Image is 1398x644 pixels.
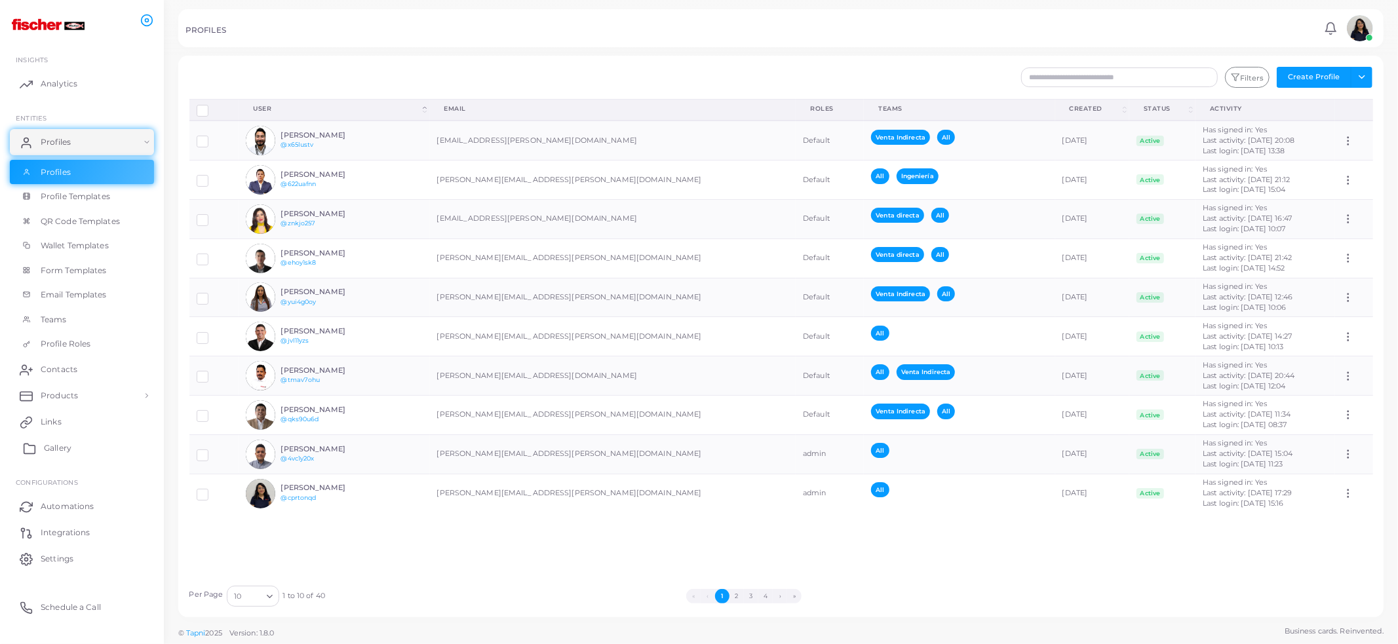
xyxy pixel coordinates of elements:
[1055,356,1130,396] td: [DATE]
[1203,449,1292,458] span: Last activity: [DATE] 15:04
[1136,136,1164,146] span: Active
[796,121,864,160] td: Default
[243,589,262,603] input: Search for option
[281,406,378,414] h6: [PERSON_NAME]
[1070,104,1120,113] div: Created
[1203,242,1267,252] span: Has signed in: Yes
[1203,146,1285,155] span: Last login: [DATE] 13:38
[281,249,378,257] h6: [PERSON_NAME]
[1203,164,1267,174] span: Has signed in: Yes
[41,166,71,178] span: Profiles
[430,434,796,474] td: [PERSON_NAME][EMAIL_ADDRESS][PERSON_NAME][DOMAIN_NAME]
[871,482,889,497] span: All
[246,204,275,234] img: avatar
[281,298,317,305] a: @yui4g0oy
[281,327,378,335] h6: [PERSON_NAME]
[871,326,889,341] span: All
[897,364,956,379] span: Venta Indirecta
[1055,317,1130,356] td: [DATE]
[10,356,154,383] a: Contacts
[10,493,154,520] a: Automations
[1203,420,1287,429] span: Last login: [DATE] 08:37
[796,161,864,200] td: Default
[871,443,889,458] span: All
[796,434,864,474] td: admin
[10,71,154,97] a: Analytics
[10,331,154,356] a: Profile Roles
[10,383,154,409] a: Products
[1055,161,1130,200] td: [DATE]
[41,338,90,350] span: Profile Roles
[810,104,849,113] div: Roles
[246,282,275,312] img: avatar
[796,278,864,317] td: Default
[430,238,796,278] td: [PERSON_NAME][EMAIL_ADDRESS][PERSON_NAME][DOMAIN_NAME]
[246,126,275,155] img: avatar
[1203,331,1292,341] span: Last activity: [DATE] 14:27
[1203,399,1267,408] span: Has signed in: Yes
[937,404,955,419] span: All
[796,199,864,238] td: Default
[189,99,239,121] th: Row-selection
[871,168,889,183] span: All
[185,26,226,35] h5: PROFILES
[1210,104,1320,113] div: activity
[246,479,275,508] img: avatar
[246,440,275,469] img: avatar
[281,170,378,179] h6: [PERSON_NAME]
[41,501,94,512] span: Automations
[41,601,101,613] span: Schedule a Call
[253,104,420,113] div: User
[931,208,949,223] span: All
[1144,104,1186,113] div: Status
[1203,253,1292,262] span: Last activity: [DATE] 21:42
[1055,199,1130,238] td: [DATE]
[1203,263,1285,273] span: Last login: [DATE] 14:52
[430,395,796,434] td: [PERSON_NAME][EMAIL_ADDRESS][PERSON_NAME][DOMAIN_NAME]
[246,165,275,195] img: avatar
[897,168,939,183] span: Ingeniería
[282,591,324,601] span: 1 to 10 of 40
[246,361,275,390] img: avatar
[281,494,317,501] a: @cprtonqd
[773,589,787,603] button: Go to next page
[1136,370,1164,381] span: Active
[325,589,1163,603] ul: Pagination
[1136,409,1164,420] span: Active
[1055,395,1130,434] td: [DATE]
[10,594,154,620] a: Schedule a Call
[430,278,796,317] td: [PERSON_NAME][EMAIL_ADDRESS][PERSON_NAME][DOMAIN_NAME]
[16,478,78,486] span: Configurations
[1285,626,1384,637] span: Business cards. Reinvented.
[1136,331,1164,342] span: Active
[796,238,864,278] td: Default
[10,233,154,258] a: Wallet Templates
[871,208,923,223] span: Venta directa
[234,590,241,603] span: 10
[430,474,796,512] td: [PERSON_NAME][EMAIL_ADDRESS][PERSON_NAME][DOMAIN_NAME]
[1203,203,1267,212] span: Has signed in: Yes
[796,474,864,512] td: admin
[1203,136,1294,145] span: Last activity: [DATE] 20:08
[1343,15,1376,41] a: avatar
[1136,214,1164,224] span: Active
[1203,478,1267,487] span: Has signed in: Yes
[796,317,864,356] td: Default
[787,589,802,603] button: Go to last page
[1136,488,1164,499] span: Active
[10,282,154,307] a: Email Templates
[1203,499,1284,508] span: Last login: [DATE] 15:16
[1203,371,1294,380] span: Last activity: [DATE] 20:44
[41,265,107,276] span: Form Templates
[1055,238,1130,278] td: [DATE]
[1203,185,1286,194] span: Last login: [DATE] 15:04
[281,455,315,462] a: @4vc1y20x
[41,216,120,227] span: QR Code Templates
[937,130,955,145] span: All
[1203,282,1267,291] span: Has signed in: Yes
[878,104,1040,113] div: Teams
[729,589,744,603] button: Go to page 2
[715,589,729,603] button: Go to page 1
[430,121,796,160] td: [EMAIL_ADDRESS][PERSON_NAME][DOMAIN_NAME]
[10,409,154,435] a: Links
